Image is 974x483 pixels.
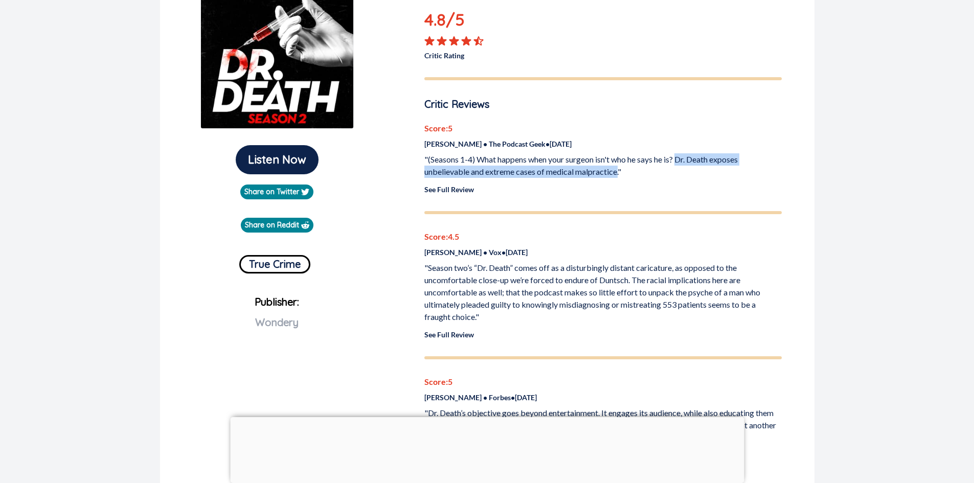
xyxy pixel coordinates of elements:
[424,185,474,194] a: See Full Review
[168,292,387,365] p: Publisher:
[424,231,782,243] p: Score: 4.5
[239,251,310,273] a: True Crime
[424,122,782,134] p: Score: 5
[424,376,782,388] p: Score: 5
[424,46,603,61] p: Critic Rating
[424,139,782,149] p: [PERSON_NAME] • The Podcast Geek • [DATE]
[424,7,496,36] p: 4.8 /5
[424,407,782,444] p: "Dr. Death’s objective goes beyond entertainment. It engages its audience, while also educating t...
[424,153,782,178] p: "(Seasons 1-4) What happens when your surgeon isn't who he says he is? Dr. Death exposes unbeliev...
[424,262,782,323] p: "Season two’s “Dr. Death” comes off as a disturbingly distant caricature, as opposed to the uncom...
[236,145,319,174] button: Listen Now
[424,97,782,112] p: Critic Reviews
[424,392,782,403] p: [PERSON_NAME] • Forbes • [DATE]
[241,218,313,233] a: Share on Reddit
[255,316,299,329] span: Wondery
[240,185,313,199] a: Share on Twitter
[239,255,310,273] button: True Crime
[424,247,782,258] p: [PERSON_NAME] • Vox • [DATE]
[230,417,744,480] iframe: Advertisement
[424,330,474,339] a: See Full Review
